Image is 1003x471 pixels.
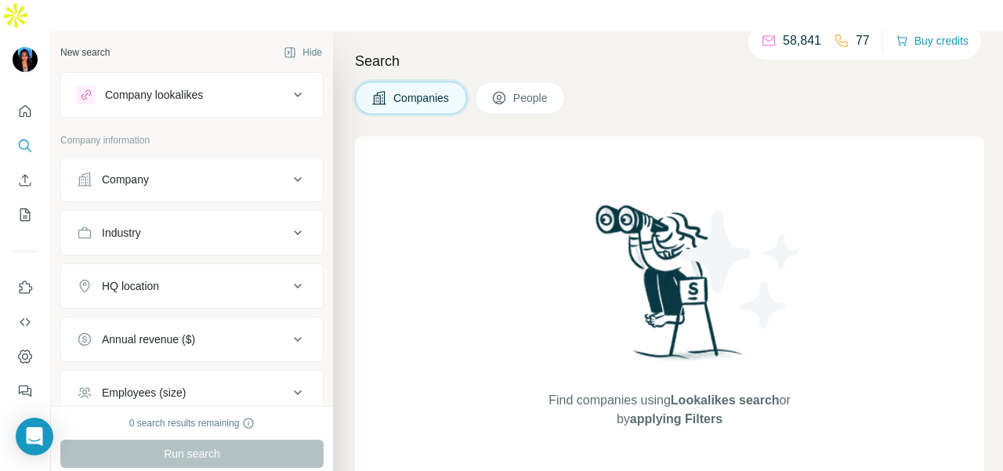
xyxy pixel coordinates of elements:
p: Company information [60,133,324,147]
span: applying Filters [630,412,722,426]
button: Use Surfe on LinkedIn [13,274,38,302]
p: 58,841 [783,31,821,50]
div: Industry [102,225,141,241]
div: Annual revenue ($) [102,332,195,347]
p: 77 [856,31,870,50]
h4: Search [355,50,984,72]
button: My lists [13,201,38,229]
span: Companies [393,90,451,106]
div: Company lookalikes [105,87,203,103]
button: Buy credits [896,30,969,52]
button: Employees (size) [61,374,323,411]
button: HQ location [61,267,323,305]
span: People [513,90,549,106]
button: Use Surfe API [13,308,38,336]
button: Quick start [13,97,38,125]
span: Find companies using or by [544,391,795,429]
img: Surfe Illustration - Woman searching with binoculars [588,201,751,375]
div: HQ location [102,278,159,294]
img: Avatar [13,47,38,72]
div: Employees (size) [102,385,186,400]
button: Annual revenue ($) [61,321,323,358]
div: 0 search results remaining [129,416,255,430]
button: Feedback [13,377,38,405]
span: Lookalikes search [671,393,780,407]
button: Search [13,132,38,160]
button: Company lookalikes [61,76,323,114]
div: New search [60,45,110,60]
button: Company [61,161,323,198]
button: Dashboard [13,342,38,371]
div: Company [102,172,149,187]
button: Hide [273,41,333,64]
img: Surfe Illustration - Stars [670,199,811,340]
button: Industry [61,214,323,252]
button: Enrich CSV [13,166,38,194]
div: Open Intercom Messenger [16,418,53,455]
